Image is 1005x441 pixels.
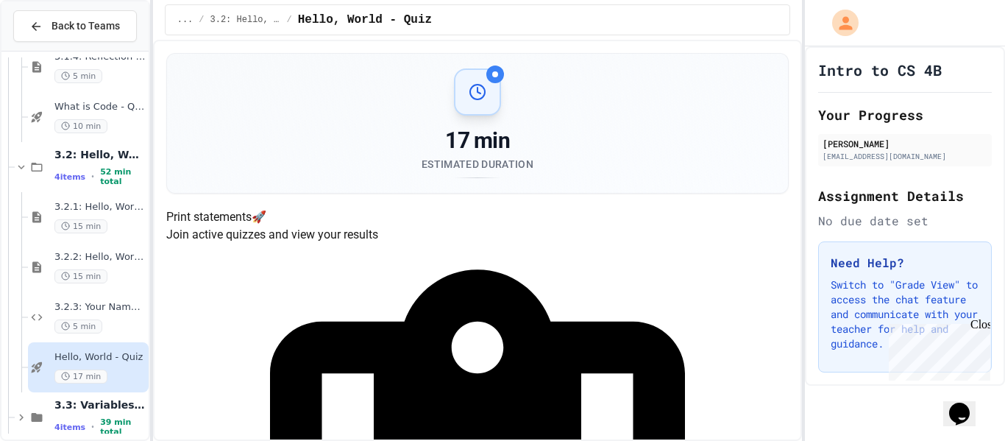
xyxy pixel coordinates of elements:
[818,212,992,230] div: No due date set
[54,148,146,161] span: 3.2: Hello, World!
[52,18,120,34] span: Back to Teams
[831,254,979,272] h3: Need Help?
[823,137,987,150] div: [PERSON_NAME]
[298,11,432,29] span: Hello, World - Quiz
[422,127,533,154] div: 17 min
[54,69,102,83] span: 5 min
[6,6,102,94] div: Chat with us now!Close
[210,14,281,26] span: 3.2: Hello, World!
[818,186,992,206] h2: Assignment Details
[100,417,146,437] span: 39 min total
[818,105,992,125] h2: Your Progress
[943,382,990,426] iframe: chat widget
[54,219,107,233] span: 15 min
[54,251,146,264] span: 3.2.2: Hello, World! - Review
[54,269,107,283] span: 15 min
[818,60,942,80] h1: Intro to CS 4B
[287,14,292,26] span: /
[166,226,789,244] p: Join active quizzes and view your results
[166,208,789,226] h4: Print statements 🚀
[54,351,146,364] span: Hello, World - Quiz
[817,6,862,40] div: My Account
[54,320,102,334] span: 5 min
[831,278,979,351] p: Switch to "Grade View" to access the chat feature and communicate with your teacher for help and ...
[54,172,85,182] span: 4 items
[199,14,204,26] span: /
[54,398,146,412] span: 3.3: Variables and Data Types
[91,421,94,433] span: •
[54,201,146,214] span: 3.2.1: Hello, World!
[54,301,146,314] span: 3.2.3: Your Name and Favorite Movie
[823,151,987,162] div: [EMAIL_ADDRESS][DOMAIN_NAME]
[13,10,137,42] button: Back to Teams
[54,51,146,63] span: 3.1.4: Reflection - Evolving Technology
[54,423,85,432] span: 4 items
[54,101,146,113] span: What is Code - Quiz
[422,157,533,172] div: Estimated Duration
[91,171,94,183] span: •
[883,318,990,381] iframe: chat widget
[54,119,107,133] span: 10 min
[177,14,193,26] span: ...
[100,167,146,186] span: 52 min total
[54,370,107,384] span: 17 min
